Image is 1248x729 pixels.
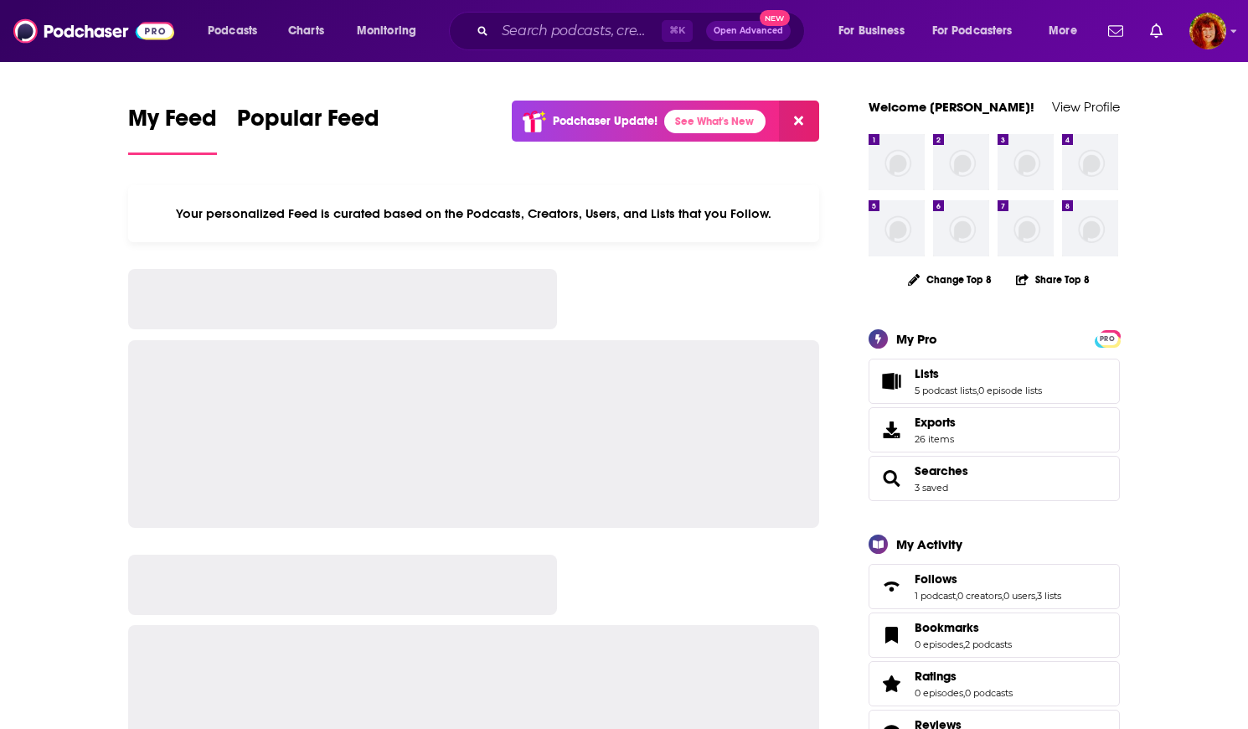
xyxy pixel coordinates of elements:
[869,99,1034,115] a: Welcome [PERSON_NAME]!
[915,620,1012,635] a: Bookmarks
[963,687,965,699] span: ,
[963,639,965,650] span: ,
[1189,13,1226,49] img: User Profile
[965,687,1013,699] a: 0 podcasts
[998,200,1054,256] img: missing-image.png
[915,620,979,635] span: Bookmarks
[345,18,438,44] button: open menu
[896,536,962,552] div: My Activity
[915,687,963,699] a: 0 episodes
[915,669,957,684] span: Ratings
[915,669,1013,684] a: Ratings
[874,575,908,598] a: Follows
[915,366,939,381] span: Lists
[874,672,908,695] a: Ratings
[874,623,908,647] a: Bookmarks
[869,613,1120,658] span: Bookmarks
[288,19,324,43] span: Charts
[933,134,989,190] img: missing-image.png
[921,18,1037,44] button: open menu
[1189,13,1226,49] button: Show profile menu
[957,590,1002,602] a: 0 creators
[706,21,791,41] button: Open AdvancedNew
[208,19,257,43] span: Podcasts
[956,590,957,602] span: ,
[827,18,926,44] button: open menu
[869,407,1120,452] a: Exports
[1097,333,1117,345] span: PRO
[965,639,1012,650] a: 2 podcasts
[869,456,1120,501] span: Searches
[1035,590,1037,602] span: ,
[13,15,174,47] img: Podchaser - Follow, Share and Rate Podcasts
[915,571,1061,587] a: Follows
[869,564,1120,609] span: Follows
[978,385,1042,396] a: 0 episode lists
[915,571,957,587] span: Follows
[874,370,908,393] a: Lists
[1062,134,1118,190] img: missing-image.png
[869,134,925,190] img: missing-image.png
[915,366,1042,381] a: Lists
[915,639,963,650] a: 0 episodes
[874,467,908,490] a: Searches
[495,18,662,44] input: Search podcasts, credits, & more...
[1015,263,1091,296] button: Share Top 8
[1189,13,1226,49] span: Logged in as rpalermo
[915,415,956,430] span: Exports
[915,482,948,494] a: 3 saved
[1143,17,1169,45] a: Show notifications dropdown
[1062,200,1118,256] img: missing-image.png
[874,418,908,442] span: Exports
[933,200,989,256] img: missing-image.png
[128,104,217,142] span: My Feed
[869,200,925,256] img: missing-image.png
[932,19,1013,43] span: For Podcasters
[662,20,693,42] span: ⌘ K
[998,134,1054,190] img: missing-image.png
[1037,590,1061,602] a: 3 lists
[128,185,819,242] div: Your personalized Feed is curated based on the Podcasts, Creators, Users, and Lists that you Follow.
[869,661,1120,706] span: Ratings
[1101,17,1130,45] a: Show notifications dropdown
[915,463,968,478] a: Searches
[898,269,1002,290] button: Change Top 8
[664,110,766,133] a: See What's New
[1097,331,1117,344] a: PRO
[357,19,416,43] span: Monitoring
[465,12,821,50] div: Search podcasts, credits, & more...
[714,27,783,35] span: Open Advanced
[869,359,1120,404] span: Lists
[1003,590,1035,602] a: 0 users
[915,385,977,396] a: 5 podcast lists
[128,104,217,155] a: My Feed
[977,385,978,396] span: ,
[1002,590,1003,602] span: ,
[1049,19,1077,43] span: More
[760,10,790,26] span: New
[277,18,334,44] a: Charts
[1037,18,1098,44] button: open menu
[1052,99,1120,115] a: View Profile
[915,433,956,445] span: 26 items
[838,19,905,43] span: For Business
[237,104,379,155] a: Popular Feed
[237,104,379,142] span: Popular Feed
[896,331,937,347] div: My Pro
[553,114,658,128] p: Podchaser Update!
[196,18,279,44] button: open menu
[915,590,956,602] a: 1 podcast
